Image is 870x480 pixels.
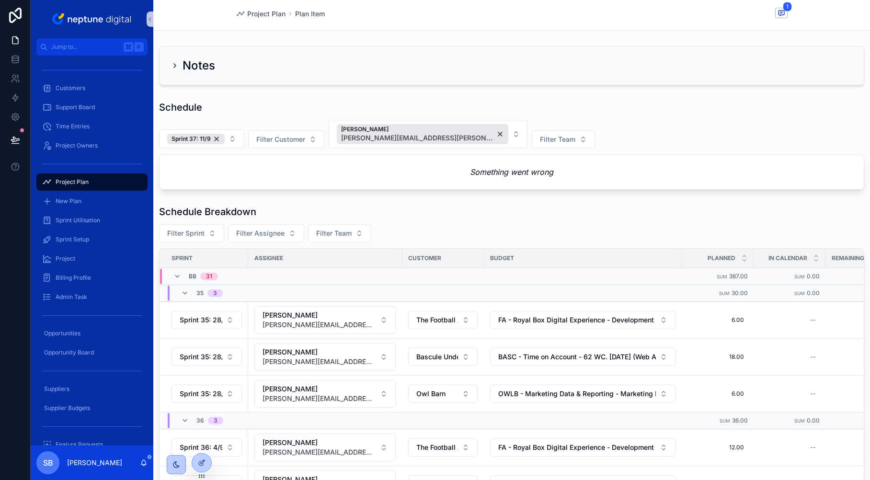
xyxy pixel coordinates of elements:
a: Select Button [490,310,676,330]
span: SB [43,457,53,469]
span: FA - Royal Box Digital Experience - Development [498,315,654,325]
div: -- [810,444,816,451]
span: Planned [708,254,735,262]
a: Select Button [408,347,478,366]
small: Sum [794,291,805,296]
span: 36.00 [732,417,748,424]
span: Filter Team [540,135,575,144]
button: Unselect 65 [167,134,225,144]
a: Select Button [408,438,478,457]
button: Select Button [408,311,478,329]
span: 0.00 [807,289,820,297]
h2: Notes [183,58,215,73]
a: Project Plan [236,9,286,19]
span: Time Entries [56,123,90,130]
span: [PERSON_NAME] [263,384,376,394]
button: Select Button [408,348,478,366]
span: Opportunity Board [44,349,94,356]
a: New Plan [36,193,148,210]
a: Project [36,250,148,267]
p: [PERSON_NAME] [67,458,122,468]
small: Sum [717,274,727,279]
span: 18.00 [691,353,744,361]
button: Select Button [408,385,478,403]
span: Filter Sprint [167,229,205,238]
span: Sprint 35: 28/8 [180,315,222,325]
a: Plan Item [295,9,325,19]
a: Select Button [171,347,242,366]
a: -- [759,349,820,365]
a: Select Button [254,343,396,371]
span: Customer [408,254,441,262]
span: Filter Assignee [236,229,285,238]
span: [PERSON_NAME][EMAIL_ADDRESS][DOMAIN_NAME] [263,357,376,366]
span: Admin Task [56,293,87,301]
span: The Football Association Group Limited [416,443,458,452]
button: Select Button [172,311,242,329]
button: Unselect 138 [337,124,508,144]
span: [PERSON_NAME] [263,347,376,357]
button: Select Button [254,343,396,371]
button: Select Button [172,438,242,457]
a: Select Button [254,379,396,408]
img: App logo [50,11,134,27]
span: BB [189,273,196,280]
a: Sprint Setup [36,231,148,248]
a: Support Board [36,99,148,116]
span: Project Owners [56,142,98,149]
em: Something went wrong [470,166,553,178]
h1: Schedule Breakdown [159,205,256,218]
span: [PERSON_NAME][EMAIL_ADDRESS][DOMAIN_NAME] [263,447,376,457]
span: Project Plan [247,9,286,19]
a: Admin Task [36,288,148,306]
span: 1 [783,2,792,11]
span: 12.00 [691,444,744,451]
span: [PERSON_NAME] [341,126,494,133]
a: Feature Requests [36,436,148,453]
button: Select Button [254,380,396,408]
div: -- [810,353,816,361]
span: 0.00 [807,273,820,280]
button: Select Button [159,129,244,149]
a: Customers [36,80,148,97]
button: Select Button [172,385,242,403]
a: Select Button [171,310,242,330]
span: Jump to... [51,43,120,51]
span: Sprint 35: 28/8 [180,389,222,399]
small: Sum [720,418,730,423]
div: -- [810,390,816,398]
button: Jump to...K [36,38,148,56]
span: Supplier Budgets [44,404,90,412]
a: Suppliers [36,380,148,398]
button: Select Button [254,434,396,461]
span: New Plan [56,197,81,205]
span: 36 [196,417,204,424]
div: 31 [206,273,212,280]
button: Select Button [329,120,528,149]
span: 0.00 [807,417,820,424]
div: scrollable content [31,56,153,446]
a: 6.00 [687,386,748,401]
a: 6.00 [687,312,748,328]
span: [PERSON_NAME][EMAIL_ADDRESS][PERSON_NAME][DOMAIN_NAME] [341,133,494,143]
span: Opportunities [44,330,80,337]
small: Sum [794,274,805,279]
a: -- [759,312,820,328]
small: Sum [719,291,730,296]
span: 6.00 [691,390,744,398]
a: Billing Profile [36,269,148,286]
a: Sprint Utilisation [36,212,148,229]
span: Bascule Underwriting [416,352,458,362]
span: Suppliers [44,385,69,393]
span: Assignee [254,254,283,262]
span: 387.00 [729,273,748,280]
span: OWLB - Marketing Data & Reporting - Marketing Data & Reporting [498,389,656,399]
span: BASC - Time on Account - 62 WC. [DATE] (Web App) [498,352,656,362]
a: 12.00 [687,440,748,455]
div: 3 [213,289,217,297]
span: [PERSON_NAME][EMAIL_ADDRESS][DOMAIN_NAME] [263,394,376,403]
span: [PERSON_NAME] [263,438,376,447]
span: Project [56,255,75,263]
button: Select Button [159,224,224,242]
span: In Calendar [768,254,807,262]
